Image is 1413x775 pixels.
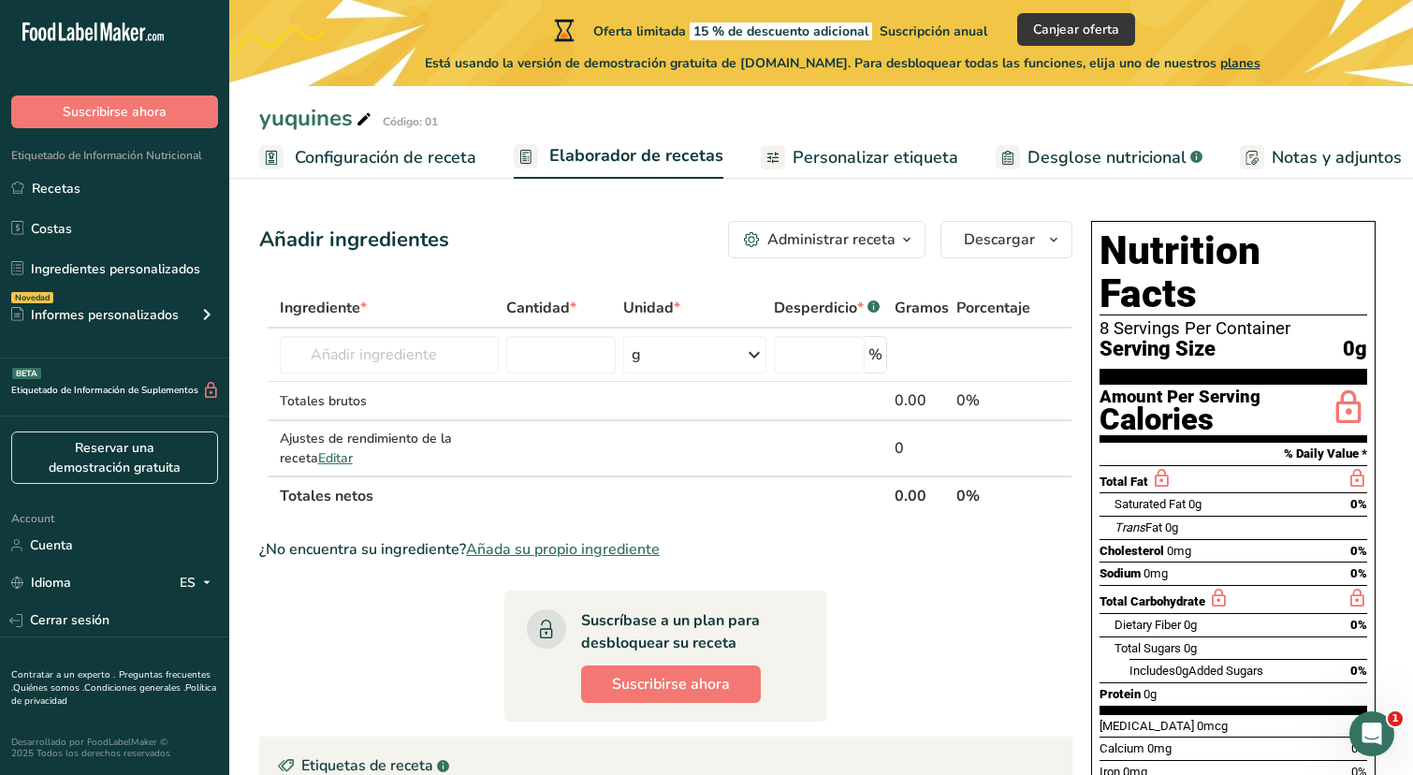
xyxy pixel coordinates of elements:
[295,145,476,170] span: Configuración de receta
[956,389,1030,412] div: 0%
[793,145,958,170] span: Personalizar etiqueta
[11,668,211,695] a: Preguntas frecuentes .
[1027,145,1187,170] span: Desglose nutricional
[280,336,499,373] input: Añadir ingrediente
[1100,319,1367,338] div: 8 Servings Per Container
[549,143,723,168] span: Elaborador de recetas
[1100,594,1205,608] span: Total Carbohydrate
[259,538,1072,561] div: ¿No encuentra su ingrediente?
[425,53,1260,73] span: Está usando la versión de demostración gratuita de [DOMAIN_NAME]. Para desbloquear todas las func...
[11,95,218,128] button: Suscribirse ahora
[1100,544,1164,558] span: Cholesterol
[1033,20,1119,39] span: Canjear oferta
[690,22,872,40] span: 15 % de descuento adicional
[1350,618,1367,632] span: 0%
[1197,719,1228,733] span: 0mcg
[1114,497,1186,511] span: Saturated Fat
[259,225,449,256] div: Añadir ingredientes
[956,297,1030,319] span: Porcentaje
[1100,388,1260,406] div: Amount Per Serving
[895,437,949,460] div: 0
[895,389,949,412] div: 0.00
[11,566,71,599] a: Idioma
[11,292,53,303] div: Novedad
[13,681,84,695] a: Quiénes somos .
[774,297,880,319] div: Desperdicio
[761,137,958,179] a: Personalizar etiqueta
[940,221,1072,258] button: Descargar
[84,681,185,695] a: Condiciones generales .
[1144,687,1157,701] span: 0g
[1343,338,1367,361] span: 0g
[581,609,790,654] div: Suscríbase a un plan para desbloquear su receta
[280,429,499,468] div: Ajustes de rendimiento de la receta
[1114,618,1181,632] span: Dietary Fiber
[63,102,167,122] span: Suscribirse ahora
[506,297,576,319] span: Cantidad
[1350,566,1367,580] span: 0%
[11,431,218,484] a: Reservar una demostración gratuita
[1184,618,1197,632] span: 0g
[1100,475,1148,489] span: Total Fat
[1165,520,1178,534] span: 0g
[891,475,953,515] th: 0.00
[623,297,680,319] span: Unidad
[180,572,218,594] div: ES
[1100,687,1141,701] span: Protein
[767,228,896,251] div: Administrar receta
[11,681,216,708] a: Política de privacidad
[466,538,660,561] span: Añada su propio ingrediente
[1100,338,1216,361] span: Serving Size
[1100,229,1367,315] h1: Nutrition Facts
[581,665,761,703] button: Suscribirse ahora
[1240,137,1402,179] a: Notas y adjuntos
[1144,566,1168,580] span: 0mg
[1272,145,1402,170] span: Notas y adjuntos
[383,113,438,130] div: Código: 01
[1100,443,1367,465] section: % Daily Value *
[996,137,1202,179] a: Desglose nutricional
[895,297,949,319] span: Gramos
[1350,544,1367,558] span: 0%
[1147,741,1172,755] span: 0mg
[11,305,179,325] div: Informes personalizados
[728,221,925,258] button: Administrar receta
[880,22,987,40] span: Suscripción anual
[280,391,499,411] div: Totales brutos
[1175,664,1188,678] span: 0g
[259,101,375,135] div: yuquines
[11,737,218,759] div: Desarrollado por FoodLabelMaker © 2025 Todos los derechos reservados
[1188,497,1202,511] span: 0g
[550,19,987,41] div: Oferta limitada
[12,368,41,379] div: BETA
[280,297,367,319] span: Ingrediente
[1100,406,1260,433] div: Calories
[276,475,892,515] th: Totales netos
[953,475,1034,515] th: 0%
[1129,664,1263,678] span: Includes Added Sugars
[1388,711,1403,726] span: 1
[514,135,723,180] a: Elaborador de recetas
[964,228,1035,251] span: Descargar
[11,668,115,681] a: Contratar a un experto .
[1349,711,1394,756] iframe: Intercom live chat
[1114,520,1145,534] i: Trans
[1220,54,1260,72] span: planes
[318,449,353,467] span: Editar
[1184,641,1197,655] span: 0g
[1100,719,1194,733] span: [MEDICAL_DATA]
[632,344,641,366] div: g
[1114,641,1181,655] span: Total Sugars
[1100,741,1144,755] span: Calcium
[1017,13,1135,46] button: Canjear oferta
[1100,566,1141,580] span: Sodium
[1114,520,1162,534] span: Fat
[1350,664,1367,678] span: 0%
[1167,544,1191,558] span: 0mg
[259,137,476,179] a: Configuración de receta
[1350,497,1367,511] span: 0%
[612,673,730,695] span: Suscribirse ahora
